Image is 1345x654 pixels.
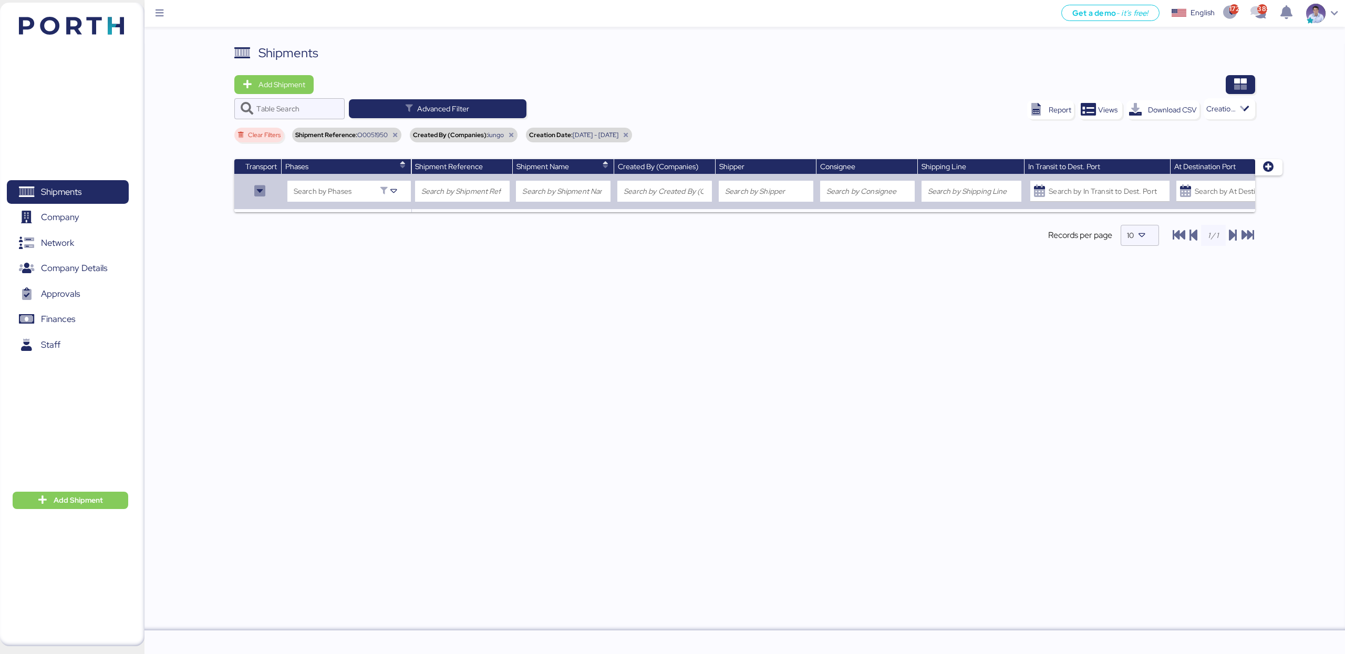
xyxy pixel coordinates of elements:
span: Created By (Companies): [413,132,488,138]
input: Search by Shipment Name [522,185,604,198]
input: Search by In Transit to Dest. Port [1049,181,1170,202]
span: Shipper [719,162,744,171]
span: Shipments [41,184,81,200]
span: Views [1098,103,1118,116]
span: Phases [285,162,308,171]
a: Shipments [7,180,129,204]
button: Add Shipment [13,492,128,508]
button: Download CSV [1126,100,1199,119]
span: At Destination Port [1174,162,1236,171]
span: Company [41,210,79,225]
span: 10 [1127,231,1134,240]
button: Views [1078,100,1122,119]
span: Shipping Line [922,162,966,171]
div: English [1191,7,1215,18]
span: Shipment Reference [415,162,483,171]
span: Staff [41,337,60,352]
span: [DATE] - [DATE] [573,132,618,138]
span: Creation Date: [529,132,573,138]
div: Shipments [258,44,318,63]
span: Clear Filters [248,132,281,138]
a: Network [7,231,129,255]
input: 1 / 1 [1201,225,1226,246]
span: Finances [41,312,75,327]
span: Records per page [1048,229,1112,242]
a: Staff [7,333,129,357]
span: Approvals [41,286,80,302]
input: Search by Consignee [826,185,908,198]
span: O0051950 [357,132,388,138]
button: Menu [151,5,169,23]
div: Download CSV [1148,103,1197,116]
span: Add Shipment [54,494,103,506]
span: Company Details [41,261,107,276]
button: Report [1027,100,1074,119]
input: Search by Shipment Reference [421,185,503,198]
button: Add Shipment [234,75,314,94]
input: Search by Shipping Line [928,185,1015,198]
span: Add Shipment [258,78,305,91]
a: Approvals [7,282,129,306]
input: Search by At Destination Port [1195,181,1300,202]
span: Created By (Companies) [618,162,698,171]
span: Consignee [820,162,855,171]
span: Shipment Reference: [295,132,357,138]
span: Network [41,235,74,251]
span: iungo [488,132,504,138]
span: Shipment Name [516,162,569,171]
a: Company [7,205,129,230]
span: In Transit to Dest. Port [1028,162,1100,171]
input: Search by Shipper [725,185,807,198]
button: Advanced Filter [349,99,526,118]
a: Company Details [7,256,129,281]
span: Advanced Filter [417,102,469,115]
a: Finances [7,307,129,331]
span: Transport [245,162,277,171]
div: Report [1049,103,1071,116]
input: Search by Created By (Companies) [624,185,706,198]
input: Table Search [256,98,338,119]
